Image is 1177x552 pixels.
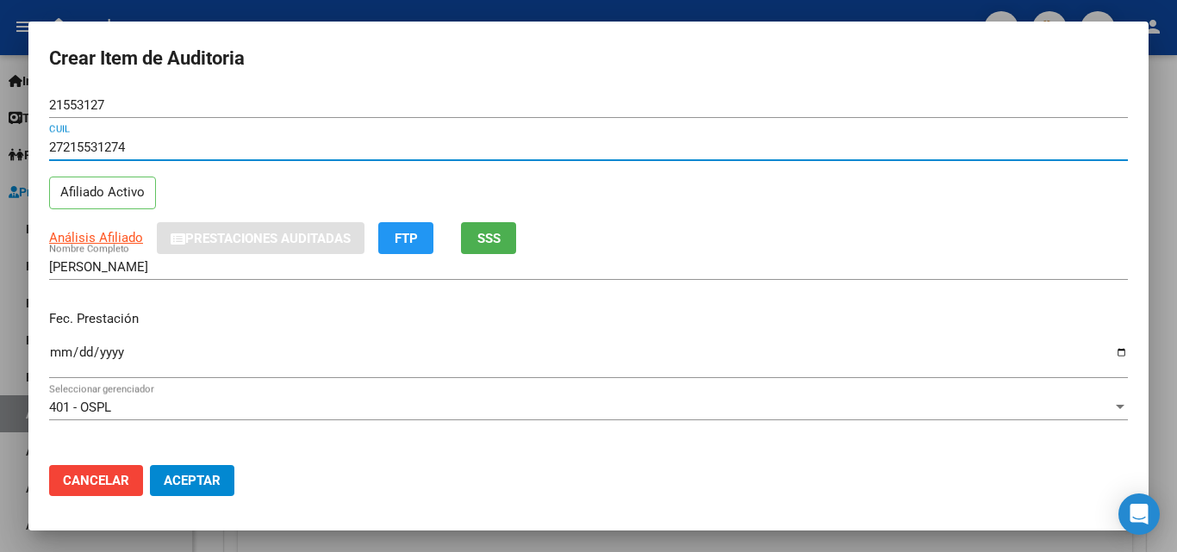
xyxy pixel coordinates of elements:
[461,222,516,254] button: SSS
[49,230,143,245] span: Análisis Afiliado
[49,400,111,415] span: 401 - OSPL
[164,473,221,488] span: Aceptar
[477,231,501,246] span: SSS
[49,177,156,210] p: Afiliado Activo
[49,449,1128,468] p: Código Prestación (no obligatorio)
[150,465,234,496] button: Aceptar
[185,231,351,246] span: Prestaciones Auditadas
[1118,493,1160,535] div: Open Intercom Messenger
[395,231,418,246] span: FTP
[157,222,364,254] button: Prestaciones Auditadas
[63,473,129,488] span: Cancelar
[49,309,1128,329] p: Fec. Prestación
[378,222,433,254] button: FTP
[49,465,143,496] button: Cancelar
[49,42,1128,75] h2: Crear Item de Auditoria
